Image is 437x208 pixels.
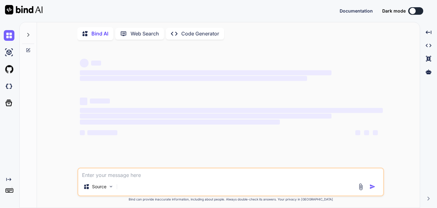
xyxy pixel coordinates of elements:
[80,120,280,125] span: ‌
[108,184,114,189] img: Pick Models
[80,108,383,113] span: ‌
[4,81,14,92] img: darkCloudIdeIcon
[181,31,219,36] p: Code Generator
[80,98,87,105] span: ‌
[340,8,373,13] button: Documentation
[91,61,101,66] span: ‌
[87,130,117,135] span: ‌
[90,99,110,104] span: ‌
[4,30,14,41] img: chat
[355,130,360,135] span: ‌
[4,47,14,58] img: ai-studio
[80,59,89,67] span: ‌
[80,114,331,119] span: ‌
[5,5,43,14] img: Bind AI
[382,8,406,14] span: Dark mode
[77,198,384,201] p: Bind can provide inaccurate information, including about people. Always double-check its answers....
[91,31,108,36] p: Bind AI
[4,64,14,75] img: githubLight
[92,184,106,190] p: Source
[369,184,376,190] img: icon
[80,70,331,75] span: ‌
[80,130,85,135] span: ‌
[131,31,159,36] p: Web Search
[373,130,378,135] span: ‌
[364,130,369,135] span: ‌
[357,183,364,190] img: attachment
[80,76,307,81] span: ‌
